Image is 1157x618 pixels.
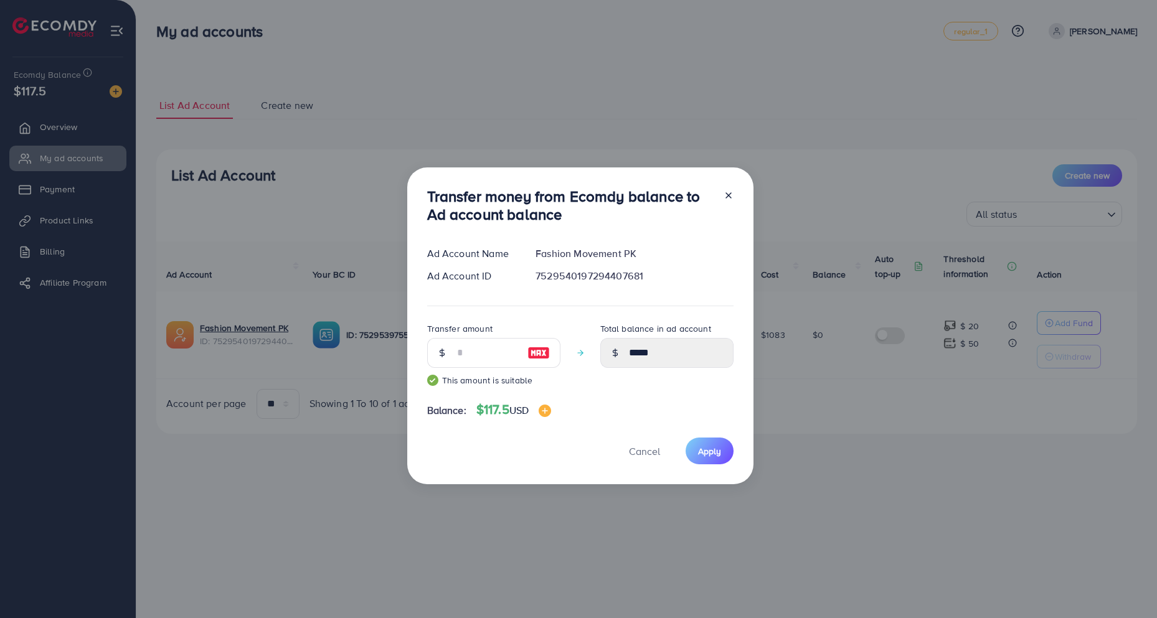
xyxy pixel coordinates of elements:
[1104,562,1148,609] iframe: Chat
[698,445,721,457] span: Apply
[427,403,466,418] span: Balance:
[686,438,734,464] button: Apply
[600,322,711,335] label: Total balance in ad account
[476,402,551,418] h4: $117.5
[427,322,493,335] label: Transfer amount
[526,246,743,261] div: Fashion Movement PK
[427,187,714,223] h3: Transfer money from Ecomdy balance to Ad account balance
[613,438,676,464] button: Cancel
[417,246,526,261] div: Ad Account Name
[509,403,529,417] span: USD
[527,345,550,360] img: image
[427,374,560,386] small: This amount is suitable
[526,269,743,283] div: 7529540197294407681
[427,375,438,386] img: guide
[417,269,526,283] div: Ad Account ID
[629,444,660,458] span: Cancel
[539,405,551,417] img: image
